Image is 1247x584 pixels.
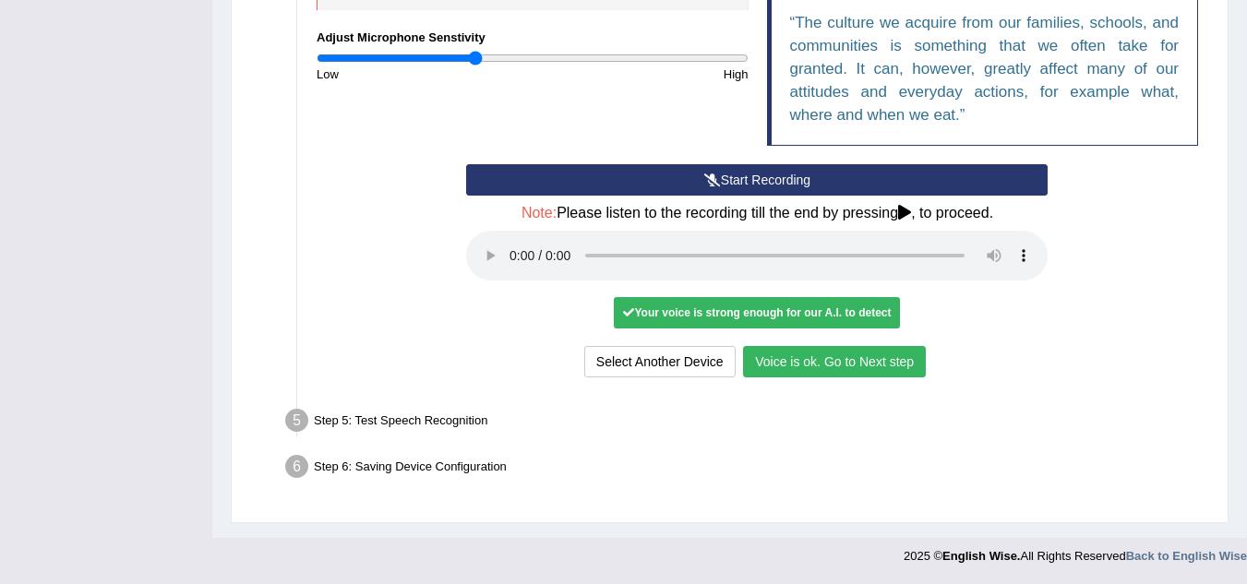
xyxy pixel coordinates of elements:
[533,66,758,83] div: High
[584,346,736,377] button: Select Another Device
[614,297,900,328] div: Your voice is strong enough for our A.I. to detect
[1126,549,1247,563] a: Back to English Wise
[790,14,1180,124] q: The culture we acquire from our families, schools, and communities is something that we often tak...
[277,403,1219,444] div: Step 5: Test Speech Recognition
[522,205,557,220] span: Note:
[277,449,1219,490] div: Step 6: Saving Device Configuration
[466,205,1048,221] h4: Please listen to the recording till the end by pressing , to proceed.
[942,549,1020,563] strong: English Wise.
[307,66,533,83] div: Low
[317,29,486,46] label: Adjust Microphone Senstivity
[904,538,1247,565] div: 2025 © All Rights Reserved
[466,164,1048,196] button: Start Recording
[743,346,926,377] button: Voice is ok. Go to Next step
